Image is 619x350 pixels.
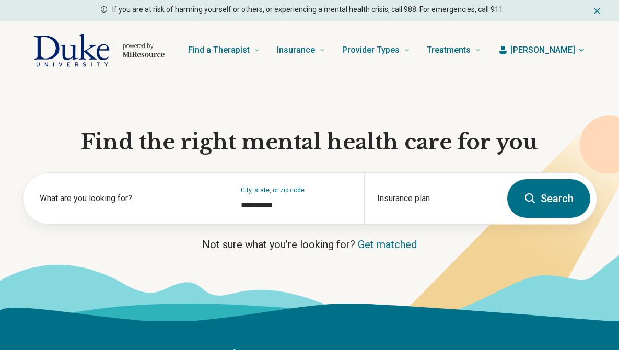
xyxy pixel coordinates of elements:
span: [PERSON_NAME] [510,44,575,56]
a: Home page [33,33,165,67]
a: Get matched [358,238,417,251]
button: [PERSON_NAME] [498,44,586,56]
button: Search [507,179,590,218]
label: What are you looking for? [40,192,215,205]
h1: Find the right mental health care for you [22,129,597,156]
a: Insurance [277,29,325,71]
span: Treatments [427,43,471,57]
a: Treatments [427,29,481,71]
a: Provider Types [342,29,410,71]
button: Dismiss [592,4,602,17]
span: Insurance [277,43,315,57]
p: If you are at risk of harming yourself or others, or experiencing a mental health crisis, call 98... [112,4,505,15]
p: Not sure what you’re looking for? [22,237,597,252]
span: Find a Therapist [188,43,250,57]
a: Find a Therapist [188,29,260,71]
span: Provider Types [342,43,400,57]
p: powered by [123,42,165,50]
